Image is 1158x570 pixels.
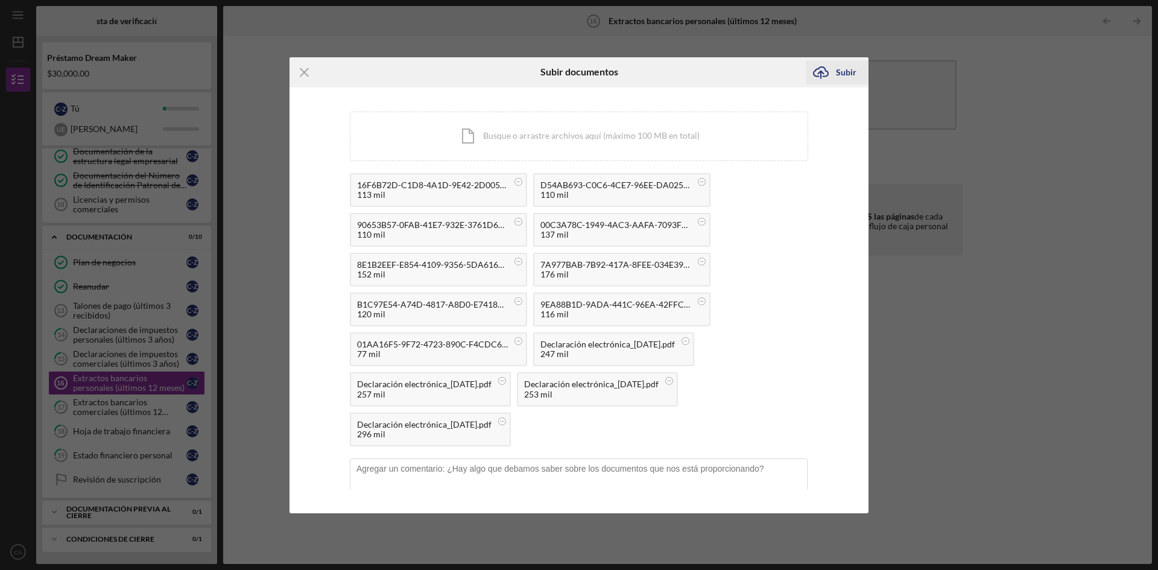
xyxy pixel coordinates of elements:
[357,389,385,399] font: 257 mil
[540,259,747,270] font: 7A977BAB-7B92-417A-8FEE-034E398D0810-lista.pdf
[540,220,744,230] font: 00C3A78C-1949-4AC3-AAFA-7093FE7E3953-list.pdf
[806,60,868,84] button: Subir
[357,189,385,200] font: 113 mil
[357,229,385,239] font: 110 mil
[540,180,753,190] font: D54AB693-C0C6-4CE7-96EE-DA0251F0A4CB-lista.pdf
[357,339,568,349] font: 01AA16F5-9F72-4723-890C-F4CDC6457DD8-lista.pdf
[540,269,569,279] font: 176 mil
[540,189,569,200] font: 110 mil
[357,419,492,429] font: Declaración electrónica_[DATE].pdf
[357,220,562,230] font: 90653B57-0FAB-41E7-932E-3761D6F02BB2-lista.pdf
[357,259,560,270] font: 8E1B2EEF-E854-4109-9356-5DA616979E53-lista.pdf
[357,349,381,359] font: 77 mil
[357,309,385,319] font: 120 mil
[540,309,569,319] font: 116 mil
[357,429,385,439] font: 296 mil
[540,349,569,359] font: 247 mil
[540,299,747,309] font: 9EA88B1D-9ADA-441C-96EA-42FFCE75307C-list.pdf
[540,339,675,349] font: Declaración electrónica_[DATE].pdf
[357,299,565,309] font: B1C97E54-A74D-4817-A8D0-E74181E6560C-lista.pdf
[357,379,492,389] font: Declaración electrónica_[DATE].pdf
[524,389,552,399] font: 253 mil
[540,66,618,77] font: Subir documentos
[836,67,856,77] font: Subir
[357,269,385,279] font: 152 mil
[524,379,659,389] font: Declaración electrónica_[DATE].pdf
[540,229,569,239] font: 137 mil
[357,180,571,190] font: 16F6B72D-C1D8-4A1D-9E42-2D005CCC0006-lista.pdf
